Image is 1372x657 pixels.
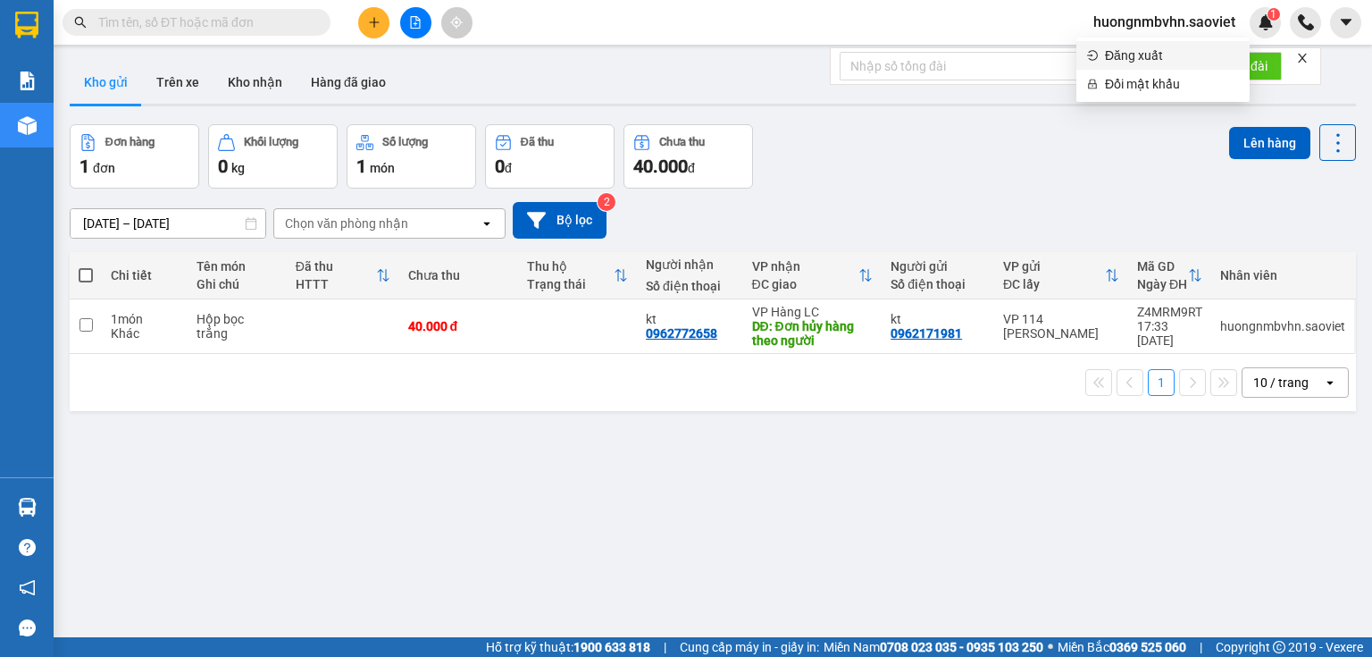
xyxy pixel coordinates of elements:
[142,61,213,104] button: Trên xe
[408,268,509,282] div: Chưa thu
[646,312,734,326] div: kt
[98,13,309,32] input: Tìm tên, số ĐT hoặc mã đơn
[197,312,278,341] div: Hộp bọc trắng
[623,124,753,189] button: Chưa thu40.000đ
[1137,305,1202,319] div: Z4MRM9RT
[573,640,650,654] strong: 1900 633 818
[19,579,36,596] span: notification
[752,305,874,319] div: VP Hàng LC
[752,277,859,291] div: ĐC giao
[71,209,265,238] input: Select a date range.
[285,215,408,232] div: Chọn văn phòng nhận
[409,16,422,29] span: file-add
[15,12,38,38] img: logo-vxr
[408,319,509,333] div: 40.000 đ
[1267,8,1280,21] sup: 1
[1200,637,1202,657] span: |
[646,326,717,341] div: 0962772658
[743,252,883,299] th: Toggle SortBy
[1338,14,1354,30] span: caret-down
[1148,369,1175,396] button: 1
[18,498,37,517] img: warehouse-icon
[218,156,228,177] span: 0
[1087,79,1098,89] span: lock
[296,277,376,291] div: HTTT
[1003,277,1105,291] div: ĐC lấy
[1003,312,1119,341] div: VP 114 [PERSON_NAME]
[659,136,705,148] div: Chưa thu
[287,252,399,299] th: Toggle SortBy
[74,16,87,29] span: search
[1105,46,1239,65] span: Đăng xuất
[880,640,1043,654] strong: 0708 023 035 - 0935 103 250
[527,259,614,274] div: Thu hộ
[1003,259,1105,274] div: VP gửi
[495,156,505,177] span: 0
[513,202,607,239] button: Bộ lọc
[891,312,985,326] div: kt
[19,539,36,556] span: question-circle
[485,124,615,189] button: Đã thu0đ
[824,637,1043,657] span: Miền Nam
[1296,52,1309,64] span: close
[1273,641,1285,653] span: copyright
[752,319,874,348] div: DĐ: Đơn hủy hàng theo người
[197,277,278,291] div: Ghi chú
[1058,637,1186,657] span: Miền Bắc
[1253,374,1309,392] div: 10 / trang
[505,161,512,175] span: đ
[1105,74,1239,94] span: Đổi mật khẩu
[1137,319,1202,348] div: 17:33 [DATE]
[521,136,554,148] div: Đã thu
[382,136,428,148] div: Số lượng
[79,156,89,177] span: 1
[518,252,637,299] th: Toggle SortBy
[18,116,37,135] img: warehouse-icon
[231,161,245,175] span: kg
[994,252,1128,299] th: Toggle SortBy
[370,161,395,175] span: món
[633,156,688,177] span: 40.000
[111,326,179,341] div: Khác
[441,7,473,38] button: aim
[400,7,431,38] button: file-add
[208,124,338,189] button: Khối lượng0kg
[1137,277,1188,291] div: Ngày ĐH
[598,193,615,211] sup: 2
[891,277,985,291] div: Số điện thoại
[480,216,494,231] svg: open
[70,61,142,104] button: Kho gửi
[1048,644,1053,651] span: ⚪️
[297,61,400,104] button: Hàng đã giao
[111,268,179,282] div: Chi tiết
[244,136,298,148] div: Khối lượng
[646,279,734,293] div: Số điện thoại
[93,161,115,175] span: đơn
[70,124,199,189] button: Đơn hàng1đơn
[1220,268,1345,282] div: Nhân viên
[1229,127,1310,159] button: Lên hàng
[752,259,859,274] div: VP nhận
[1079,11,1250,33] span: huongnmbvhn.saoviet
[197,259,278,274] div: Tên món
[358,7,389,38] button: plus
[1087,50,1098,61] span: login
[1220,319,1345,333] div: huongnmbvhn.saoviet
[1298,14,1314,30] img: phone-icon
[18,72,37,90] img: solution-icon
[450,16,463,29] span: aim
[891,326,962,341] div: 0962171981
[1109,640,1186,654] strong: 0369 525 060
[680,637,819,657] span: Cung cấp máy in - giấy in:
[213,61,297,104] button: Kho nhận
[486,637,650,657] span: Hỗ trợ kỹ thuật:
[1270,8,1276,21] span: 1
[347,124,476,189] button: Số lượng1món
[105,136,155,148] div: Đơn hàng
[296,259,376,274] div: Đã thu
[1128,252,1211,299] th: Toggle SortBy
[356,156,366,177] span: 1
[891,259,985,274] div: Người gửi
[19,619,36,636] span: message
[1323,375,1337,390] svg: open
